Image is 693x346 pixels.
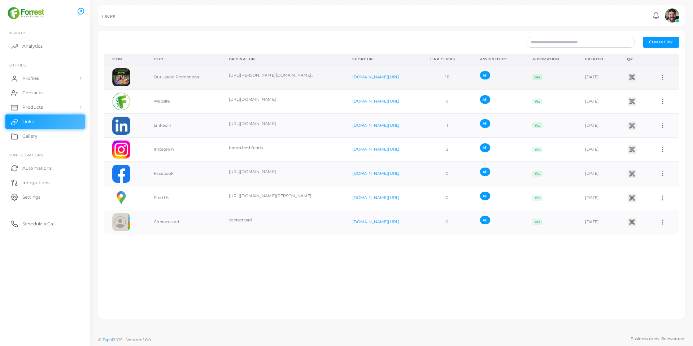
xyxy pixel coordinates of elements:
[577,210,619,234] td: [DATE]
[229,145,336,151] p: forrestfreshfoods
[22,165,52,172] span: Automations
[532,74,542,80] span: Yes
[9,153,43,157] span: Configurations
[9,63,26,67] span: ENTITIES
[651,54,679,65] th: Action
[146,186,221,210] td: Find Us
[5,161,85,175] a: Automations
[627,168,637,179] img: qr2.png
[631,336,685,342] span: Business cards. Reinvented.
[103,337,113,342] a: Tapni
[229,96,336,103] p: [URL][DOMAIN_NAME]
[422,162,472,186] td: 0
[146,138,221,162] td: Instagram
[5,114,85,129] a: Links
[430,57,465,62] div: Link Clicks
[112,213,130,231] img: contactcard.png
[154,57,213,62] div: Text
[5,39,85,53] a: Analytics
[422,65,472,89] td: 18
[480,57,517,62] div: Assigned To
[22,43,43,49] span: Analytics
[229,57,336,62] div: Original URL
[532,147,542,152] span: Yes
[5,190,85,204] a: Settings
[6,7,47,20] img: logo
[229,169,336,175] p: [URL][DOMAIN_NAME]
[649,39,673,44] span: Create Link
[352,195,400,200] a: [DOMAIN_NAME][URL]
[422,186,472,210] td: 0
[5,175,85,190] a: Integrations
[532,122,542,128] span: Yes
[480,168,490,176] span: All
[126,337,151,342] span: Version: 1.8.0
[22,118,34,125] span: Links
[585,57,611,62] div: Created
[577,89,619,113] td: [DATE]
[577,162,619,186] td: [DATE]
[480,143,490,152] span: All
[532,195,542,201] span: Yes
[577,113,619,138] td: [DATE]
[422,210,472,234] td: 0
[352,219,400,224] a: [DOMAIN_NAME][URL]
[352,57,414,62] div: Short URL
[22,104,43,111] span: Products
[422,113,472,138] td: 1
[112,165,130,183] img: facebook.png
[627,96,637,107] img: qr2.png
[112,189,130,207] img: googlemaps.png
[480,192,490,200] span: All
[5,71,85,86] a: Profiles
[22,194,40,200] span: Settings
[352,123,400,128] a: [DOMAIN_NAME][URL]
[22,180,49,186] span: Integrations
[532,171,542,177] span: Yes
[22,75,39,82] span: Profiles
[577,138,619,162] td: [DATE]
[9,31,26,35] span: INSIGHTS
[112,140,130,159] img: instagram.png
[352,74,400,79] a: [DOMAIN_NAME][URL]
[352,99,400,104] a: [DOMAIN_NAME][URL]
[665,8,679,23] img: avatar
[577,186,619,210] td: [DATE]
[229,72,336,78] p: [URL][PERSON_NAME][DOMAIN_NAME]..
[422,89,472,113] td: 0
[627,120,637,131] img: qr2.png
[5,216,85,231] a: Schedule a Call
[102,14,115,19] h5: LINKS
[352,171,400,176] a: [DOMAIN_NAME][URL]
[532,99,542,104] span: Yes
[112,57,138,62] div: Icon
[577,65,619,89] td: [DATE]
[146,210,221,234] td: Contact card
[480,119,490,127] span: All
[532,57,569,62] div: Automation
[480,216,490,224] span: All
[22,221,56,227] span: Schedule a Call
[627,57,644,62] div: QR
[229,121,336,127] p: [URL][DOMAIN_NAME]
[663,8,681,23] a: avatar
[146,65,221,89] td: Our Latest Promotions
[480,71,490,79] span: All
[352,147,400,152] a: [DOMAIN_NAME][URL]
[229,193,336,199] p: [URL][DOMAIN_NAME][PERSON_NAME]..
[480,95,490,104] span: All
[422,138,472,162] td: 2
[627,144,637,155] img: qr2.png
[627,193,637,203] img: qr2.png
[22,90,43,96] span: Contacts
[112,92,130,111] img: OcN6KT03mQf2WACrOdPbiDSkVZ4dRMPD-1744703434422.png
[229,217,336,223] p: contactcard
[5,129,85,143] a: Gallery
[5,86,85,100] a: Contacts
[627,72,637,83] img: qr2.png
[22,133,38,139] span: Gallery
[5,100,85,114] a: Products
[146,162,221,186] td: Facebook
[627,217,637,228] img: qr2.png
